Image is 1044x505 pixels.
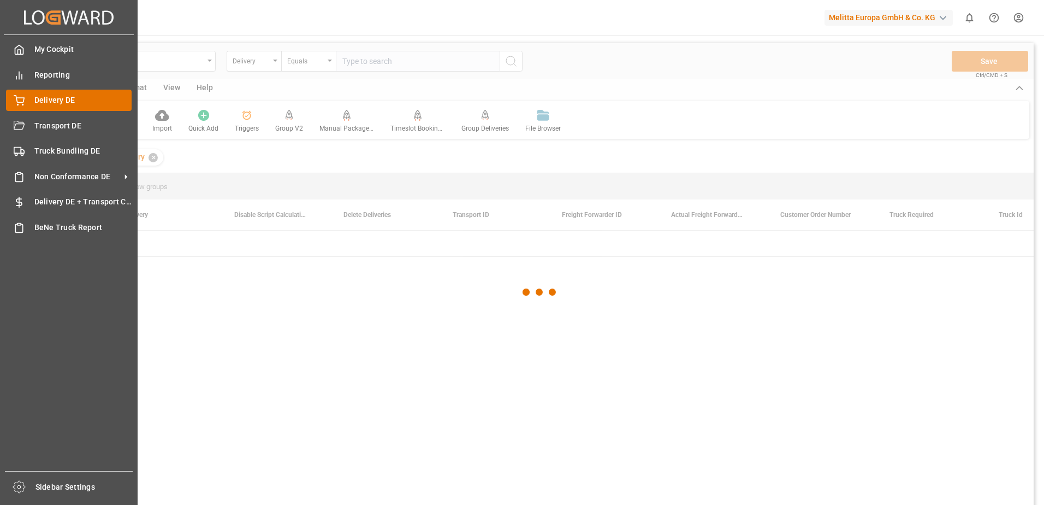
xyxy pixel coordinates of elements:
[34,44,132,55] span: My Cockpit
[34,196,132,208] span: Delivery DE + Transport Cost
[34,145,132,157] span: Truck Bundling DE
[34,171,121,183] span: Non Conformance DE
[824,7,957,28] button: Melitta Europa GmbH & Co. KG
[34,222,132,233] span: BeNe Truck Report
[6,216,132,238] a: BeNe Truck Report
[6,39,132,60] a: My Cockpit
[6,115,132,136] a: Transport DE
[6,90,132,111] a: Delivery DE
[824,10,953,26] div: Melitta Europa GmbH & Co. KG
[6,140,132,162] a: Truck Bundling DE
[34,95,132,106] span: Delivery DE
[6,64,132,85] a: Reporting
[34,120,132,132] span: Transport DE
[982,5,1006,30] button: Help Center
[6,191,132,213] a: Delivery DE + Transport Cost
[35,481,133,493] span: Sidebar Settings
[957,5,982,30] button: show 0 new notifications
[34,69,132,81] span: Reporting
